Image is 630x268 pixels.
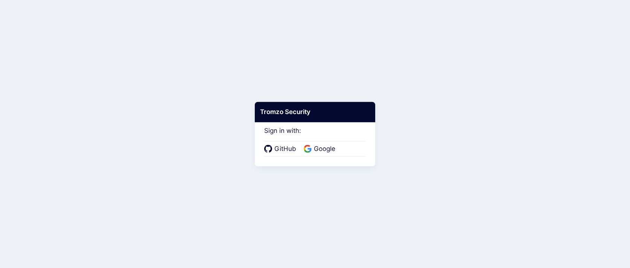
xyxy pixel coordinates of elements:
[255,102,375,122] div: Tromzo Security
[264,144,298,154] a: GitHub
[304,144,338,154] a: Google
[272,144,298,154] span: GitHub
[312,144,338,154] span: Google
[264,117,366,157] div: Sign in with:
